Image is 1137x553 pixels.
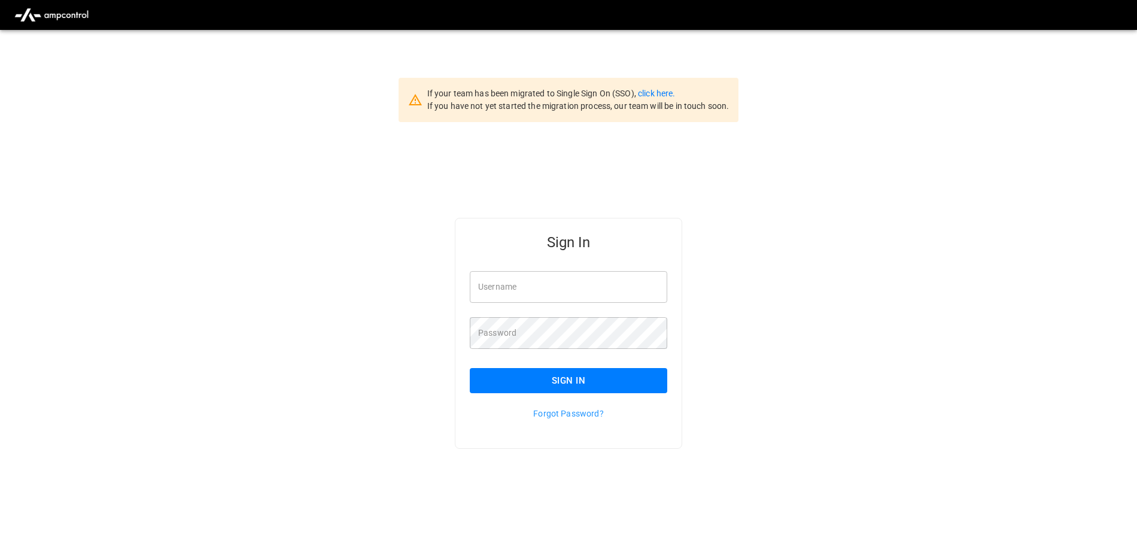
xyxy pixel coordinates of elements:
[638,89,675,98] a: click here.
[10,4,93,26] img: ampcontrol.io logo
[427,101,729,111] span: If you have not yet started the migration process, our team will be in touch soon.
[470,368,667,393] button: Sign In
[470,233,667,252] h5: Sign In
[470,408,667,420] p: Forgot Password?
[427,89,638,98] span: If your team has been migrated to Single Sign On (SSO),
